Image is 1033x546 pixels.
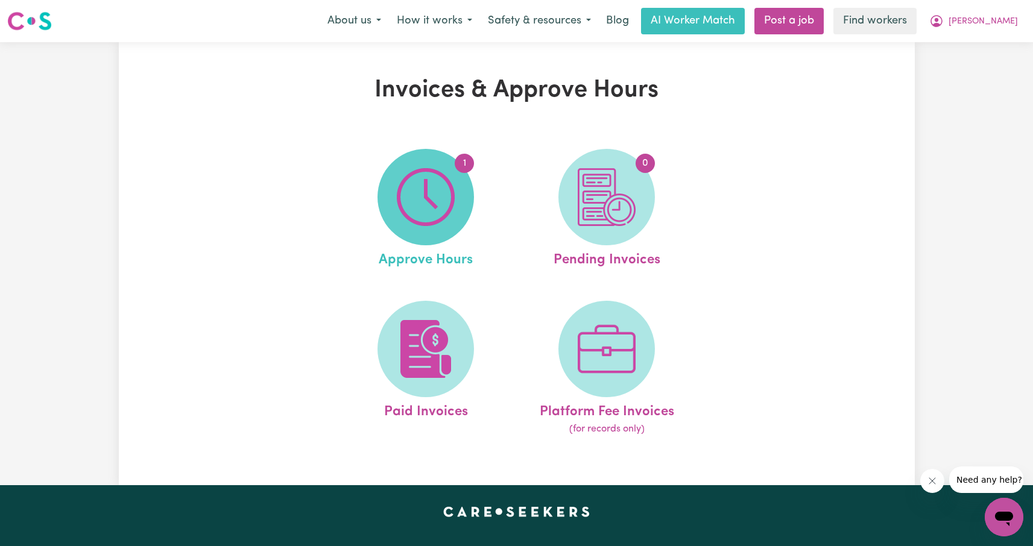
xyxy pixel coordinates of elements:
[636,154,655,173] span: 0
[569,422,645,436] span: (for records only)
[389,8,480,34] button: How it works
[949,15,1018,28] span: [PERSON_NAME]
[320,8,389,34] button: About us
[339,149,513,271] a: Approve Hours
[379,245,473,271] span: Approve Hours
[259,76,775,105] h1: Invoices & Approve Hours
[384,397,468,422] span: Paid Invoices
[754,8,824,34] a: Post a job
[443,507,590,516] a: Careseekers home page
[520,149,693,271] a: Pending Invoices
[540,397,674,422] span: Platform Fee Invoices
[599,8,636,34] a: Blog
[7,7,52,35] a: Careseekers logo
[455,154,474,173] span: 1
[520,301,693,437] a: Platform Fee Invoices(for records only)
[920,469,944,493] iframe: Close message
[833,8,917,34] a: Find workers
[7,10,52,32] img: Careseekers logo
[339,301,513,437] a: Paid Invoices
[554,245,660,271] span: Pending Invoices
[949,466,1023,493] iframe: Message from company
[985,498,1023,536] iframe: Button to launch messaging window
[480,8,599,34] button: Safety & resources
[641,8,745,34] a: AI Worker Match
[921,8,1026,34] button: My Account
